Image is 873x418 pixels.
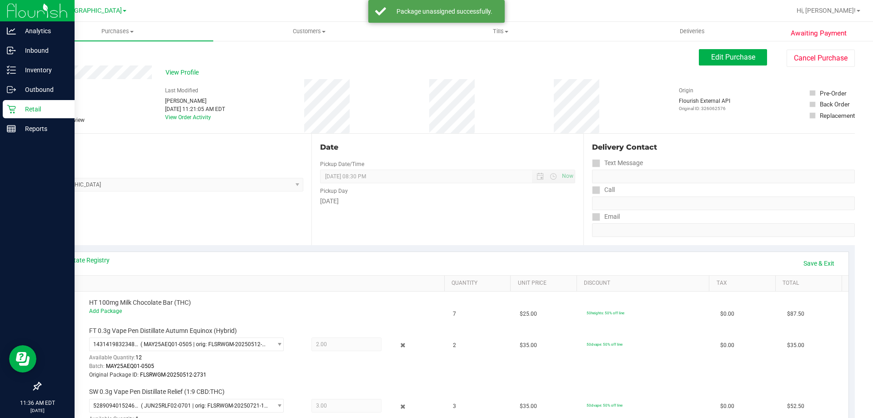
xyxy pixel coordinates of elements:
[214,27,404,35] span: Customers
[679,97,730,112] div: Flourish External API
[679,105,730,112] p: Original ID: 326062576
[7,105,16,114] inline-svg: Retail
[798,256,840,271] a: Save & Exit
[592,210,620,223] label: Email
[7,26,16,35] inline-svg: Analytics
[592,156,643,170] label: Text Message
[140,372,206,378] span: FLSRWGM-20250512-2731
[165,114,211,121] a: View Order Activity
[7,65,16,75] inline-svg: Inventory
[22,22,213,41] a: Purchases
[520,402,537,411] span: $35.00
[791,28,847,39] span: Awaiting Payment
[165,97,225,105] div: [PERSON_NAME]
[89,388,225,396] span: SW 0.3g Vape Pen Distillate Relief (1:9 CBD:THC)
[16,104,70,115] p: Retail
[720,402,734,411] span: $0.00
[7,46,16,55] inline-svg: Inbound
[592,196,855,210] input: Format: (999) 999-9999
[135,354,142,361] span: 12
[93,403,141,409] span: 5289094015246118
[720,341,734,350] span: $0.00
[720,310,734,318] span: $0.00
[820,111,855,120] div: Replacement
[89,327,237,335] span: FT 0.3g Vape Pen Distillate Autumn Equinox (Hybrid)
[9,345,36,373] iframe: Resource center
[453,310,456,318] span: 7
[7,85,16,94] inline-svg: Outbound
[55,256,110,265] a: View State Registry
[711,53,755,61] span: Edit Purchase
[679,86,693,95] label: Origin
[820,89,847,98] div: Pre-Order
[93,341,140,347] span: 1431419832348122
[271,399,283,412] span: select
[520,341,537,350] span: $35.00
[584,280,706,287] a: Discount
[797,7,856,14] span: Hi, [PERSON_NAME]!
[783,280,838,287] a: Total
[89,308,122,314] a: Add Package
[16,45,70,56] p: Inbound
[518,280,573,287] a: Unit Price
[40,142,303,153] div: Location
[405,27,596,35] span: Tills
[140,341,268,347] span: ( MAY25AEQ01-0505 | orig: FLSRWGM-20250512-2731 )
[166,68,202,77] span: View Profile
[320,187,348,195] label: Pickup Day
[22,27,213,35] span: Purchases
[699,49,767,65] button: Edit Purchase
[787,341,804,350] span: $35.00
[7,124,16,133] inline-svg: Reports
[16,84,70,95] p: Outbound
[106,363,154,369] span: MAY25AEQ01-0505
[717,280,772,287] a: Tax
[89,351,294,369] div: Available Quantity:
[787,50,855,67] button: Cancel Purchase
[16,123,70,134] p: Reports
[453,341,456,350] span: 2
[787,402,804,411] span: $52.50
[787,310,804,318] span: $87.50
[592,170,855,183] input: Format: (999) 999-9999
[405,22,596,41] a: Tills
[587,311,624,315] span: 50heights: 50% off line
[60,7,122,15] span: [GEOGRAPHIC_DATA]
[16,25,70,36] p: Analytics
[592,183,615,196] label: Call
[320,142,575,153] div: Date
[141,403,268,409] span: ( JUN25RLF02-0701 | orig: FLSRWGM-20250721-1584 )
[165,86,198,95] label: Last Modified
[320,160,364,168] label: Pickup Date/Time
[452,280,507,287] a: Quantity
[4,399,70,407] p: 11:36 AM EDT
[4,407,70,414] p: [DATE]
[89,298,191,307] span: HT 100mg Milk Chocolate Bar (THC)
[213,22,405,41] a: Customers
[165,105,225,113] div: [DATE] 11:21:05 AM EDT
[54,280,441,287] a: SKU
[89,363,105,369] span: Batch:
[391,7,498,16] div: Package unassigned successfully.
[520,310,537,318] span: $25.00
[587,342,622,347] span: 50dvape: 50% off line
[667,27,717,35] span: Deliveries
[453,402,456,411] span: 3
[16,65,70,76] p: Inventory
[89,372,139,378] span: Original Package ID:
[820,100,850,109] div: Back Order
[271,338,283,351] span: select
[592,142,855,153] div: Delivery Contact
[320,196,575,206] div: [DATE]
[597,22,788,41] a: Deliveries
[587,403,622,408] span: 50dvape: 50% off line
